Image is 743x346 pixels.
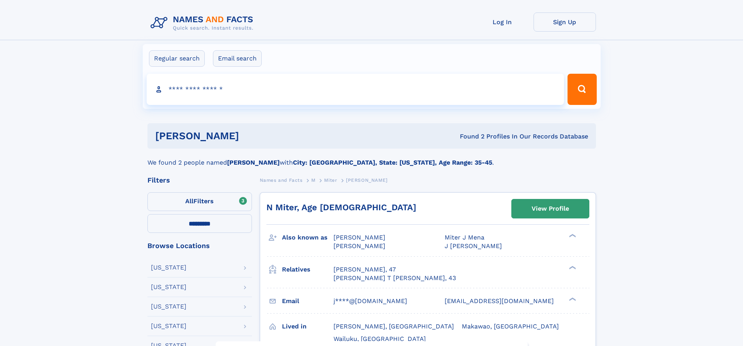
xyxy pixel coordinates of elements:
[155,131,349,141] h1: [PERSON_NAME]
[333,335,426,342] span: Wailuku, [GEOGRAPHIC_DATA]
[445,297,554,305] span: [EMAIL_ADDRESS][DOMAIN_NAME]
[534,12,596,32] a: Sign Up
[567,74,596,105] button: Search Button
[293,159,492,166] b: City: [GEOGRAPHIC_DATA], State: [US_STATE], Age Range: 35-45
[260,175,303,185] a: Names and Facts
[151,284,186,290] div: [US_STATE]
[311,175,316,185] a: M
[185,197,193,205] span: All
[227,159,280,166] b: [PERSON_NAME]
[333,323,454,330] span: [PERSON_NAME], [GEOGRAPHIC_DATA]
[282,263,333,276] h3: Relatives
[567,265,576,270] div: ❯
[567,233,576,238] div: ❯
[147,192,252,211] label: Filters
[282,231,333,244] h3: Also known as
[147,74,564,105] input: search input
[147,149,596,167] div: We found 2 people named with .
[471,12,534,32] a: Log In
[532,200,569,218] div: View Profile
[333,265,396,274] a: [PERSON_NAME], 47
[213,50,262,67] label: Email search
[266,202,416,212] a: N Miter, Age [DEMOGRAPHIC_DATA]
[151,303,186,310] div: [US_STATE]
[282,295,333,308] h3: Email
[147,12,260,34] img: Logo Names and Facts
[333,242,385,250] span: [PERSON_NAME]
[324,175,337,185] a: Miter
[147,242,252,249] div: Browse Locations
[311,177,316,183] span: M
[151,323,186,329] div: [US_STATE]
[324,177,337,183] span: Miter
[147,177,252,184] div: Filters
[445,234,484,241] span: Miter J Mena
[149,50,205,67] label: Regular search
[462,323,559,330] span: Makawao, [GEOGRAPHIC_DATA]
[512,199,589,218] a: View Profile
[333,274,456,282] a: [PERSON_NAME] T [PERSON_NAME], 43
[346,177,388,183] span: [PERSON_NAME]
[282,320,333,333] h3: Lived in
[445,242,502,250] span: J [PERSON_NAME]
[333,234,385,241] span: [PERSON_NAME]
[567,296,576,302] div: ❯
[151,264,186,271] div: [US_STATE]
[349,132,588,141] div: Found 2 Profiles In Our Records Database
